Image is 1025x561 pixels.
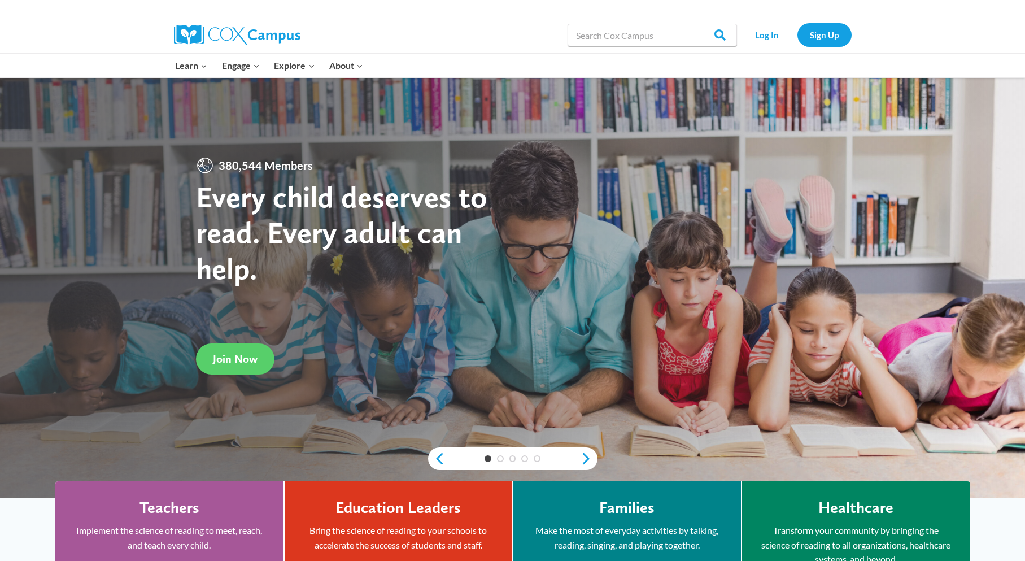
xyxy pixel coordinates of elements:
h4: Teachers [139,498,199,517]
a: 4 [521,455,528,462]
span: About [329,58,363,73]
span: Join Now [213,352,258,366]
a: Log In [743,23,792,46]
a: 5 [534,455,540,462]
img: Cox Campus [174,25,300,45]
a: 1 [485,455,491,462]
a: 3 [509,455,516,462]
a: 2 [497,455,504,462]
p: Implement the science of reading to meet, reach, and teach every child. [72,523,267,552]
span: Explore [274,58,315,73]
a: Sign Up [797,23,852,46]
a: next [581,452,597,466]
input: Search Cox Campus [568,24,737,46]
nav: Primary Navigation [168,54,370,77]
a: previous [428,452,445,466]
a: Join Now [196,343,274,375]
h4: Education Leaders [335,498,461,517]
p: Make the most of everyday activities by talking, reading, singing, and playing together. [530,523,724,552]
h4: Healthcare [818,498,893,517]
p: Bring the science of reading to your schools to accelerate the success of students and staff. [302,523,495,552]
span: 380,544 Members [214,156,317,175]
h4: Families [599,498,655,517]
strong: Every child deserves to read. Every adult can help. [196,179,487,286]
span: Learn [175,58,207,73]
nav: Secondary Navigation [743,23,852,46]
div: content slider buttons [428,447,597,470]
span: Engage [222,58,260,73]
